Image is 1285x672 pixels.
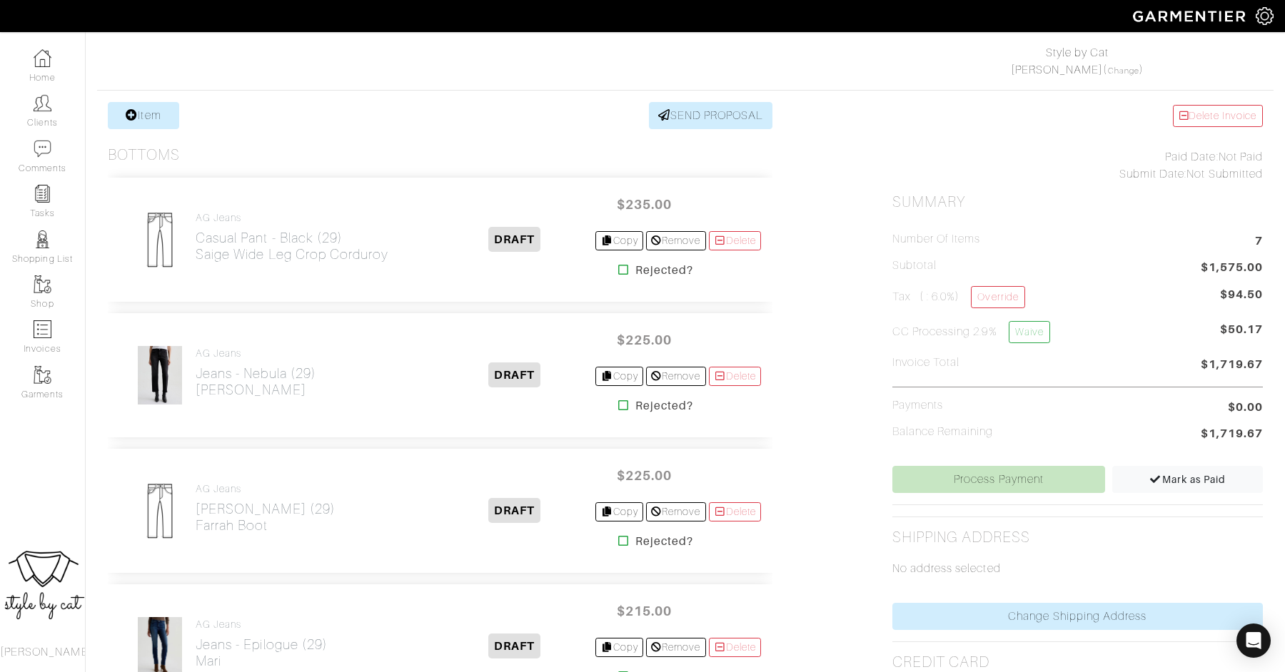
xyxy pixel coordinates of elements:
[601,189,687,220] span: $235.00
[34,275,51,293] img: garments-icon-b7da505a4dc4fd61783c78ac3ca0ef83fa9d6f193b1c9dc38574b1d14d53ca28.png
[108,146,180,164] h3: Bottoms
[130,481,190,541] img: Womens_Jeans-2507270ba29bcb750c7657eb757a016623e413ef5f06a232edca91e55572e71d.png
[892,193,1263,211] h2: Summary
[892,399,943,412] h5: Payments
[196,365,316,398] h2: Jeans - nebula (29) [PERSON_NAME]
[34,185,51,203] img: reminder-icon-8004d30b9f0a5d33ae49ab947aed9ed385cf756f9e5892f1edd6e32f2345188e.png
[892,259,937,273] h5: Subtotal
[137,345,183,405] img: brinley-mid-rise-straight-mms1f26nebl_3_250813065838.jpeg
[488,498,540,523] span: DRAFT
[1201,259,1263,278] span: $1,575.00
[196,618,328,669] a: AG Jeans Jeans - epilogue (29)Mari
[709,638,762,657] a: Delete
[34,320,51,338] img: orders-icon-0abe47150d42831381b5fb84f609e132dff9fe21cb692f30cb5eec754e2cba89.png
[1236,623,1271,658] div: Open Intercom Messenger
[130,210,190,270] img: Womens_CasualPant-2507270ba29bcb750c7657eb757a016623e413ef5f06a232edca91e55572e71d.png
[34,230,51,248] img: stylists-icon-eb353228a002819b7ec25b43dbf5f0378dd9e0616d9560372ff212230b889e62.png
[34,49,51,67] img: dashboard-icon-dbcd8f5a0b271acd01030246c82b418ddd0df26cd7fceb0bd07c9910d44c42f6.png
[892,529,1031,546] h2: Shipping Address
[1112,466,1263,493] a: Mark as Paid
[635,533,693,550] strong: Rejected?
[488,362,540,387] span: DRAFT
[196,347,316,360] h4: AG Jeans
[892,425,994,439] h5: Balance Remaining
[892,233,981,246] h5: Number of Items
[488,227,540,252] span: DRAFT
[892,653,990,671] h2: Credit Card
[601,325,687,355] span: $225.00
[196,212,388,263] a: AG Jeans Casual Pant - black (29)Saige Wide Leg Crop Corduroy
[595,638,643,657] a: Copy
[601,596,687,626] span: $215.00
[646,502,705,521] a: Remove
[898,44,1256,78] div: ( )
[892,321,1050,343] h5: CC Processing 2.9%
[649,102,773,129] a: SEND PROPOSAL
[34,366,51,384] img: garments-icon-b7da505a4dc4fd61783c78ac3ca0ef83fa9d6f193b1c9dc38574b1d14d53ca28.png
[1228,399,1263,416] span: $0.00
[892,286,1025,308] h5: Tax ( : 6.0%)
[1009,321,1050,343] a: Waive
[196,347,316,398] a: AG Jeans Jeans - nebula (29)[PERSON_NAME]
[196,618,328,631] h4: AG Jeans
[635,262,693,279] strong: Rejected?
[1011,63,1104,76] a: [PERSON_NAME]
[646,231,705,250] a: Remove
[892,466,1106,493] a: Process Payment
[709,502,762,521] a: Delete
[1108,66,1139,75] a: Change
[1220,321,1263,349] span: $50.17
[601,460,687,491] span: $225.00
[892,356,960,370] h5: Invoice Total
[709,231,762,250] a: Delete
[635,397,693,414] strong: Rejected?
[892,560,1263,577] p: No address selected
[1149,474,1226,485] span: Mark as Paid
[1165,151,1219,163] span: Paid Date:
[892,603,1263,630] a: Change Shipping Address
[108,102,179,129] a: Item
[196,212,388,224] h4: AG Jeans
[1046,46,1109,59] a: Style by Cat
[34,94,51,112] img: clients-icon-6bae9207a08558b7cb47a8932f037763ab4055f8c8b6bfacd5dc20c3e0201464.png
[1256,7,1274,25] img: gear-icon-white-bd11855cb880d31180b6d7d6211b90ccbf57a29d726f0c71d8c61bd08dd39cc2.png
[1173,105,1263,127] a: Delete Invoice
[488,633,540,658] span: DRAFT
[34,140,51,158] img: comment-icon-a0a6a9ef722e966f86d9cbdc48e553b5cf19dbc54f86b18d962a5391bc8f6eb6.png
[1255,233,1263,252] span: 7
[196,501,336,534] h2: [PERSON_NAME] (29) Farrah Boot
[709,367,762,386] a: Delete
[196,483,336,534] a: AG Jeans [PERSON_NAME] (29)Farrah Boot
[595,367,643,386] a: Copy
[892,148,1263,183] div: Not Paid Not Submitted
[196,483,336,495] h4: AG Jeans
[1201,356,1263,375] span: $1,719.67
[1126,4,1256,29] img: garmentier-logo-header-white-b43fb05a5012e4ada735d5af1a66efaba907eab6374d6393d1fbf88cb4ef424d.png
[1201,425,1263,444] span: $1,719.67
[646,367,705,386] a: Remove
[646,638,705,657] a: Remove
[196,230,388,263] h2: Casual Pant - black (29) Saige Wide Leg Crop Corduroy
[196,636,328,669] h2: Jeans - epilogue (29) Mari
[1220,286,1263,303] span: $94.50
[971,286,1024,308] a: Override
[1119,168,1187,180] span: Submit Date:
[595,502,643,521] a: Copy
[595,231,643,250] a: Copy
